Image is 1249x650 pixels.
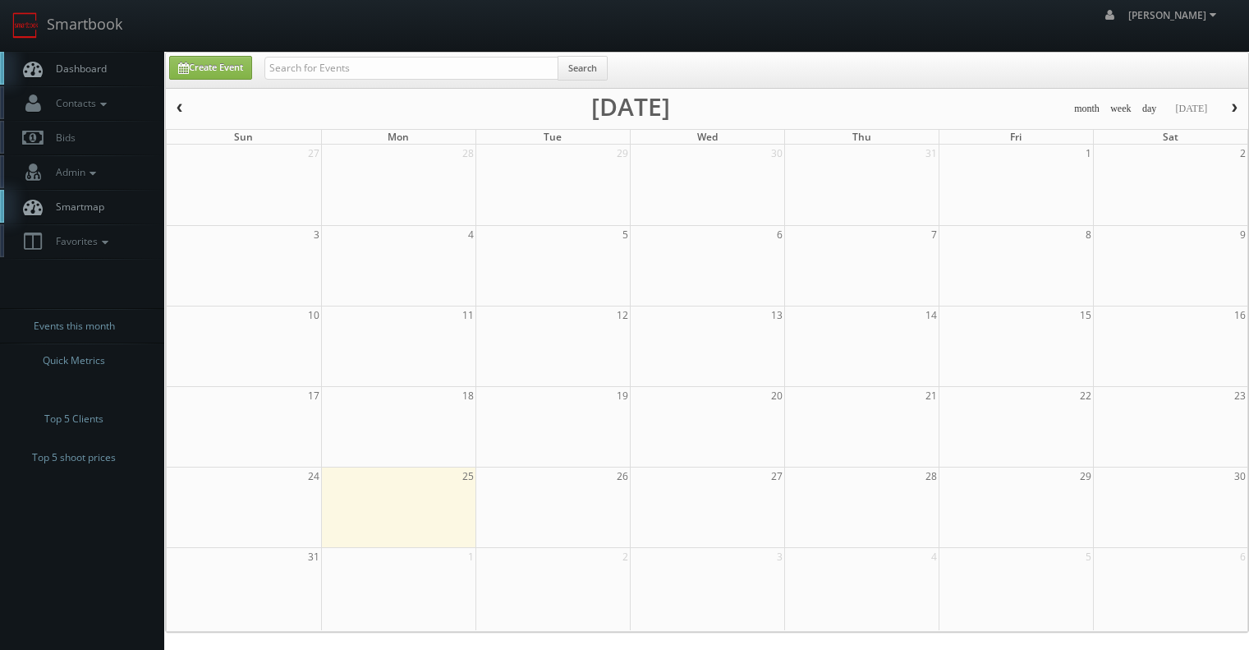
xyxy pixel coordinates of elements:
[312,226,321,243] span: 3
[544,130,562,144] span: Tue
[924,307,939,324] span: 14
[1238,145,1247,162] span: 2
[769,145,784,162] span: 30
[621,548,630,565] span: 2
[769,468,784,485] span: 27
[1233,307,1247,324] span: 16
[461,307,475,324] span: 11
[615,387,630,404] span: 19
[1078,468,1093,485] span: 29
[769,387,784,404] span: 20
[48,234,113,248] span: Favorites
[1084,226,1093,243] span: 8
[591,99,670,115] h2: [DATE]
[34,318,115,334] span: Events this month
[461,145,475,162] span: 28
[615,468,630,485] span: 26
[1163,130,1178,144] span: Sat
[169,56,252,80] a: Create Event
[1233,468,1247,485] span: 30
[1238,226,1247,243] span: 9
[264,57,558,80] input: Search for Events
[1010,130,1022,144] span: Fri
[1078,307,1093,324] span: 15
[930,226,939,243] span: 7
[48,96,111,110] span: Contacts
[12,12,39,39] img: smartbook-logo.png
[306,145,321,162] span: 27
[32,449,116,466] span: Top 5 shoot prices
[558,56,608,81] button: Search
[306,468,321,485] span: 24
[1233,387,1247,404] span: 23
[306,307,321,324] span: 10
[930,548,939,565] span: 4
[466,548,475,565] span: 1
[234,130,253,144] span: Sun
[697,130,718,144] span: Wed
[388,130,409,144] span: Mon
[615,145,630,162] span: 29
[769,307,784,324] span: 13
[48,131,76,145] span: Bids
[1068,99,1105,119] button: month
[1128,8,1221,22] span: [PERSON_NAME]
[44,411,103,427] span: Top 5 Clients
[775,548,784,565] span: 3
[48,165,100,179] span: Admin
[924,468,939,485] span: 28
[924,145,939,162] span: 31
[48,200,104,214] span: Smartmap
[461,387,475,404] span: 18
[621,226,630,243] span: 5
[1084,145,1093,162] span: 1
[48,62,107,76] span: Dashboard
[306,548,321,565] span: 31
[852,130,871,144] span: Thu
[43,353,105,369] span: Quick Metrics
[775,226,784,243] span: 6
[466,226,475,243] span: 4
[924,387,939,404] span: 21
[1104,99,1137,119] button: week
[1136,99,1163,119] button: day
[1238,548,1247,565] span: 6
[1078,387,1093,404] span: 22
[1169,99,1213,119] button: [DATE]
[306,387,321,404] span: 17
[1084,548,1093,565] span: 5
[615,307,630,324] span: 12
[461,468,475,485] span: 25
